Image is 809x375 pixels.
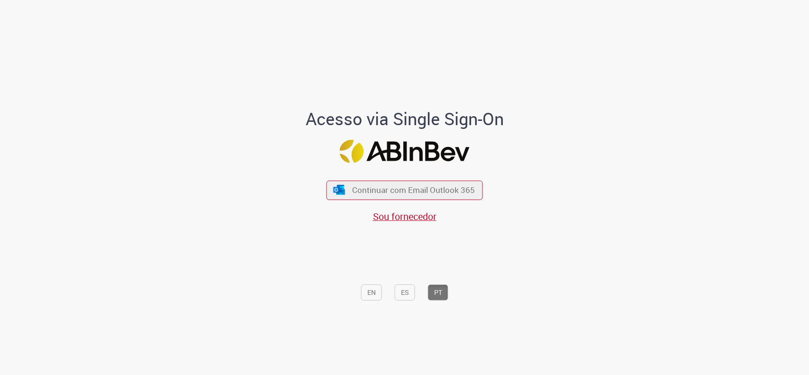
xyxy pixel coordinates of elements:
h1: Acesso via Single Sign-On [273,110,536,128]
button: ES [395,284,415,301]
button: PT [428,284,448,301]
button: ícone Azure/Microsoft 360 Continuar com Email Outlook 365 [327,180,483,200]
a: Sou fornecedor [373,210,436,223]
span: Continuar com Email Outlook 365 [352,185,475,196]
button: EN [361,284,382,301]
img: Logo ABInBev [340,140,470,163]
img: ícone Azure/Microsoft 360 [332,185,345,195]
